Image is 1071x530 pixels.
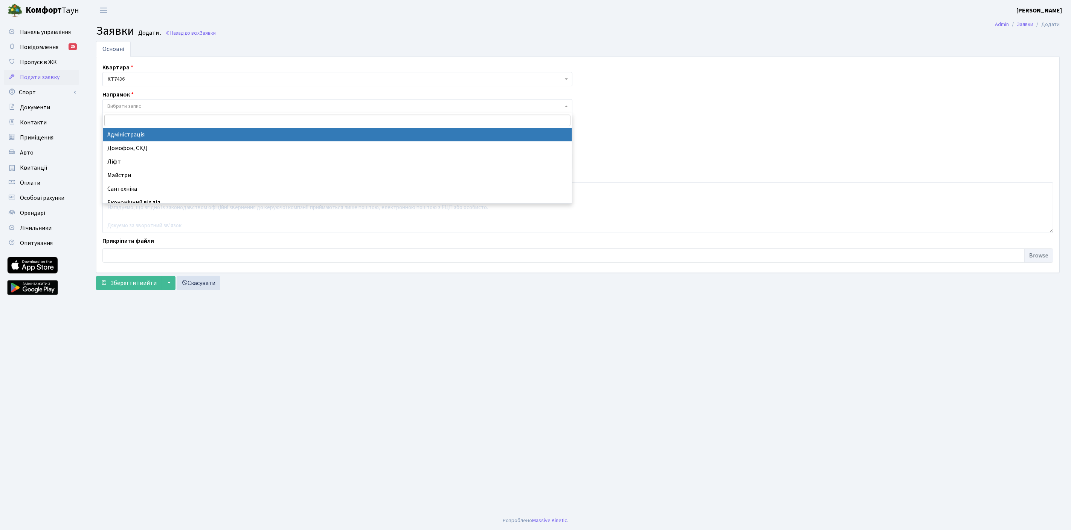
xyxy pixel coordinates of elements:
[984,17,1071,32] nav: breadcrumb
[503,516,568,525] div: Розроблено .
[94,4,113,17] button: Переключити навігацію
[107,75,117,83] b: КТ7
[995,20,1009,28] a: Admin
[26,4,62,16] b: Комфорт
[96,41,131,57] a: Основні
[102,90,134,99] label: Напрямок
[20,133,53,142] span: Приміщення
[102,72,572,86] span: <b>КТ7</b>&nbsp;&nbsp;&nbsp;436
[1017,20,1033,28] a: Заявки
[4,130,79,145] a: Приміщення
[102,236,154,245] label: Прикріпити файли
[20,73,59,81] span: Подати заявку
[4,160,79,175] a: Квитанції
[137,29,161,37] small: Додати .
[4,190,79,205] a: Особові рахунки
[103,168,572,182] li: Майстри
[4,85,79,100] a: Спорт
[103,128,572,141] li: Адміністрація
[4,221,79,236] a: Лічильники
[20,179,40,187] span: Оплати
[103,196,572,209] li: Економічний відділ
[26,4,79,17] span: Таун
[103,141,572,155] li: Домофон, СКД
[4,55,79,70] a: Пропуск в ЖК
[20,239,53,247] span: Опитування
[96,22,134,40] span: Заявки
[96,276,162,290] button: Зберегти і вийти
[4,25,79,40] a: Панель управління
[4,145,79,160] a: Авто
[20,194,64,202] span: Особові рахунки
[8,3,23,18] img: logo.png
[165,29,216,37] a: Назад до всіхЗаявки
[103,155,572,168] li: Ліфт
[69,43,77,50] div: 25
[177,276,220,290] a: Скасувати
[4,40,79,55] a: Повідомлення25
[110,279,157,287] span: Зберегти і вийти
[20,164,47,172] span: Квитанції
[107,103,141,110] span: Вибрати запис
[20,103,50,112] span: Документи
[20,58,57,66] span: Пропуск в ЖК
[4,70,79,85] a: Подати заявку
[102,63,133,72] label: Квартира
[4,100,79,115] a: Документи
[4,115,79,130] a: Контакти
[107,75,563,83] span: <b>КТ7</b>&nbsp;&nbsp;&nbsp;436
[20,209,45,217] span: Орендарі
[20,149,34,157] span: Авто
[4,175,79,190] a: Оплати
[1016,6,1062,15] a: [PERSON_NAME]
[200,29,216,37] span: Заявки
[4,236,79,251] a: Опитування
[532,516,567,524] a: Massive Kinetic
[103,182,572,196] li: Сантехніка
[1033,20,1060,29] li: Додати
[20,118,47,127] span: Контакти
[20,224,52,232] span: Лічильники
[4,205,79,221] a: Орендарі
[20,28,71,36] span: Панель управління
[20,43,58,51] span: Повідомлення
